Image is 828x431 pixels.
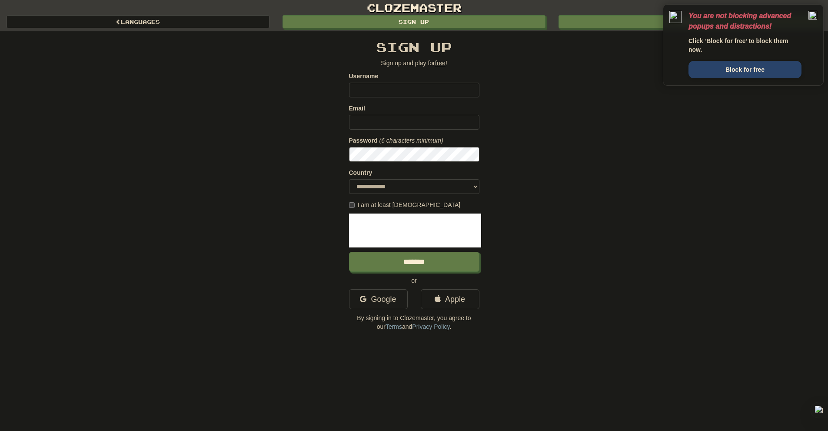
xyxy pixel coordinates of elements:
img: logo-20x20.svg [669,11,682,23]
a: Privacy Policy [412,323,449,330]
a: Login [559,15,821,28]
div: You are not blocking advanced popups and distractions! [688,11,801,32]
label: Country [349,168,372,177]
label: Email [349,104,365,113]
p: Sign up and play for ! [349,59,479,67]
u: free [435,60,446,67]
a: Google [349,289,408,309]
a: Sign up [283,15,545,28]
a: Apple [421,289,479,309]
label: Username [349,72,379,80]
a: Languages [7,15,269,28]
em: (6 characters minimum) [379,137,443,144]
img: close-blue.svg [808,11,817,20]
h2: Sign up [349,40,479,54]
div: Click ‘Block for free’ to block them now. [688,37,801,54]
p: or [349,276,479,285]
iframe: reCAPTCHA [349,214,481,247]
button: Block for free [688,61,801,78]
label: I am at least [DEMOGRAPHIC_DATA] [349,200,461,209]
a: Terms [386,323,402,330]
p: By signing in to Clozemaster, you agree to our and . [349,314,479,331]
input: I am at least [DEMOGRAPHIC_DATA] [349,202,355,208]
label: Password [349,136,378,145]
